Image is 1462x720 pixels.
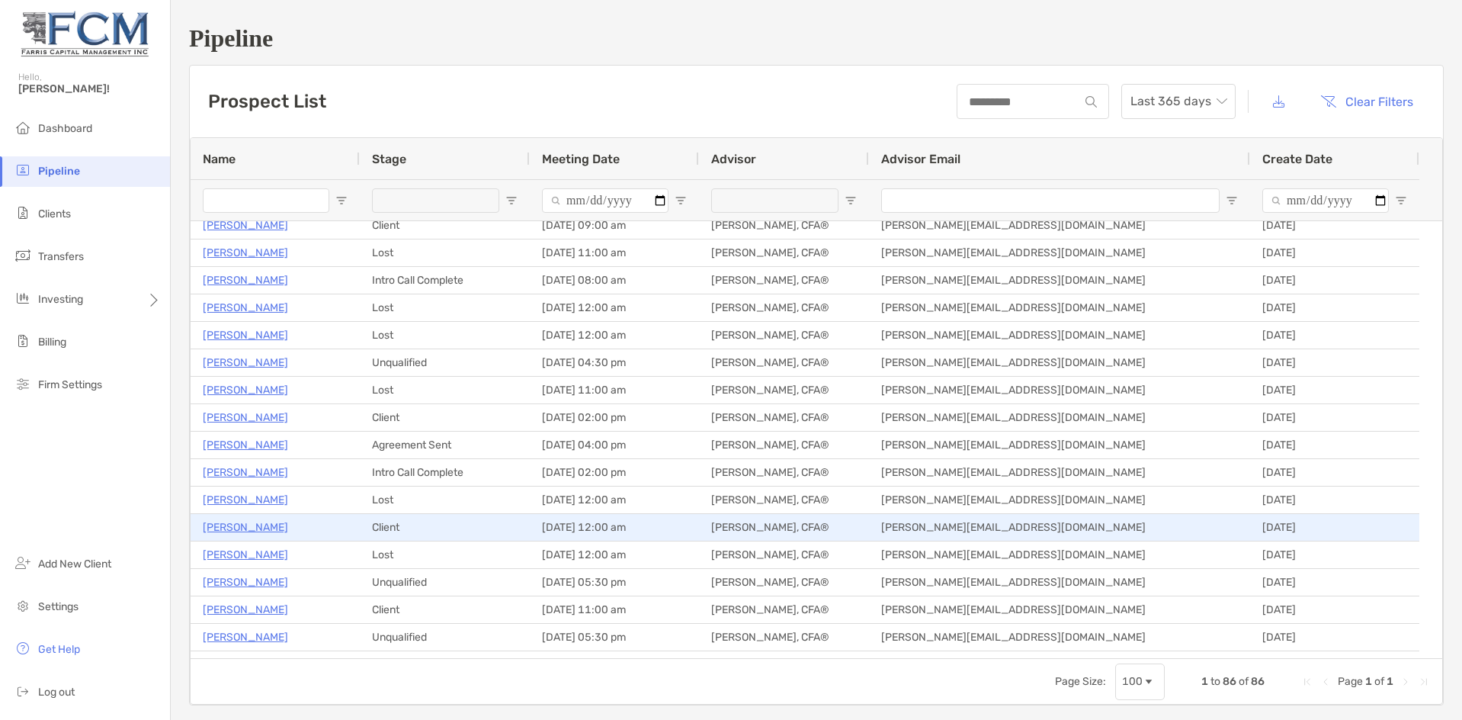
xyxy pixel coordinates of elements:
span: to [1210,675,1220,688]
div: [PERSON_NAME][EMAIL_ADDRESS][DOMAIN_NAME] [869,322,1250,349]
p: [PERSON_NAME] [203,600,288,619]
div: Lost [360,542,530,568]
img: dashboard icon [14,118,32,137]
div: [PERSON_NAME], CFA® [699,624,869,651]
div: [PERSON_NAME][EMAIL_ADDRESS][DOMAIN_NAME] [869,651,1250,678]
a: [PERSON_NAME] [203,463,288,482]
span: Last 365 days [1130,85,1226,118]
div: [DATE] 12:00 am [530,322,699,349]
div: [DATE] [1250,212,1419,239]
div: [DATE] 11:00 am [530,377,699,403]
div: [DATE] [1250,294,1419,321]
div: [DATE] [1250,377,1419,403]
div: [DATE] [1250,569,1419,596]
div: Agreement Sent [360,432,530,458]
a: [PERSON_NAME] [203,573,288,592]
img: add_new_client icon [14,554,32,572]
div: Unqualified [360,569,530,596]
div: [DATE] 02:00 pm [530,404,699,431]
div: [DATE] 09:00 am [530,212,699,239]
div: Lost [360,487,530,513]
div: [PERSON_NAME], CFA® [699,542,869,568]
p: [PERSON_NAME] [203,628,288,647]
img: billing icon [14,332,32,350]
div: [DATE] [1250,267,1419,294]
div: [DATE] 04:00 pm [530,432,699,458]
div: Page Size: [1055,675,1106,688]
span: of [1239,675,1249,688]
div: [DATE] [1250,487,1419,513]
div: [DATE] 04:30 pm [530,349,699,376]
span: Investing [38,293,83,306]
div: [PERSON_NAME], CFA® [699,349,869,376]
a: [PERSON_NAME] [203,408,288,427]
img: input icon [1085,96,1097,108]
div: [DATE] 08:00 am [530,267,699,294]
button: Open Filter Menu [845,194,857,207]
a: [PERSON_NAME] [203,271,288,290]
h3: Prospect List [208,91,326,112]
button: Open Filter Menu [505,194,518,207]
span: Transfers [38,250,84,263]
div: [DATE] 11:00 am [530,596,699,623]
p: [PERSON_NAME] [203,243,288,262]
div: [PERSON_NAME][EMAIL_ADDRESS][DOMAIN_NAME] [869,404,1250,431]
a: [PERSON_NAME] [203,381,288,400]
div: [PERSON_NAME][EMAIL_ADDRESS][DOMAIN_NAME] [869,596,1250,623]
p: [PERSON_NAME] [203,436,288,455]
span: Stage [372,152,406,166]
div: [PERSON_NAME][EMAIL_ADDRESS][DOMAIN_NAME] [869,459,1250,486]
span: Firm Settings [38,378,102,391]
input: Advisor Email Filter Input [881,188,1220,213]
div: [DATE] [1250,404,1419,431]
div: [DATE] 05:30 pm [530,624,699,651]
span: Dashboard [38,122,92,135]
span: Add New Client [38,558,111,571]
div: [PERSON_NAME], CFA® [699,239,869,266]
div: [PERSON_NAME], CFA® [699,596,869,623]
div: Next Page [1399,676,1412,688]
a: [PERSON_NAME] [203,298,288,317]
a: [PERSON_NAME] [203,216,288,235]
div: [PERSON_NAME], CFA® [699,404,869,431]
div: [PERSON_NAME][EMAIL_ADDRESS][DOMAIN_NAME] [869,514,1250,541]
span: Get Help [38,643,80,656]
span: [PERSON_NAME]! [18,82,161,95]
a: [PERSON_NAME] [203,518,288,537]
div: [DATE] [1250,596,1419,623]
div: Lost [360,377,530,403]
span: 86 [1251,675,1265,688]
div: [PERSON_NAME], CFA® [699,212,869,239]
h1: Pipeline [189,24,1444,53]
div: [DATE] 12:00 am [530,542,699,568]
div: [DATE] [1250,322,1419,349]
img: get-help icon [14,639,32,657]
span: 86 [1223,675,1236,688]
div: [DATE] [1250,514,1419,541]
a: [PERSON_NAME] [203,490,288,509]
div: [DATE] 05:30 pm [530,569,699,596]
div: Unqualified [360,349,530,376]
div: [DATE] 11:00 am [530,239,699,266]
span: Name [203,152,236,166]
div: Intro Call Complete [360,459,530,486]
div: [PERSON_NAME], CFA® [699,267,869,294]
div: [DATE] 12:00 am [530,514,699,541]
div: Client [360,212,530,239]
a: [PERSON_NAME] [203,545,288,564]
img: clients icon [14,204,32,222]
a: [PERSON_NAME] [203,326,288,345]
div: [PERSON_NAME], CFA® [699,487,869,513]
div: Lost [360,322,530,349]
div: [PERSON_NAME][EMAIL_ADDRESS][DOMAIN_NAME] [869,212,1250,239]
div: [DATE] [1250,239,1419,266]
input: Create Date Filter Input [1262,188,1389,213]
img: Zoe Logo [18,6,152,61]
